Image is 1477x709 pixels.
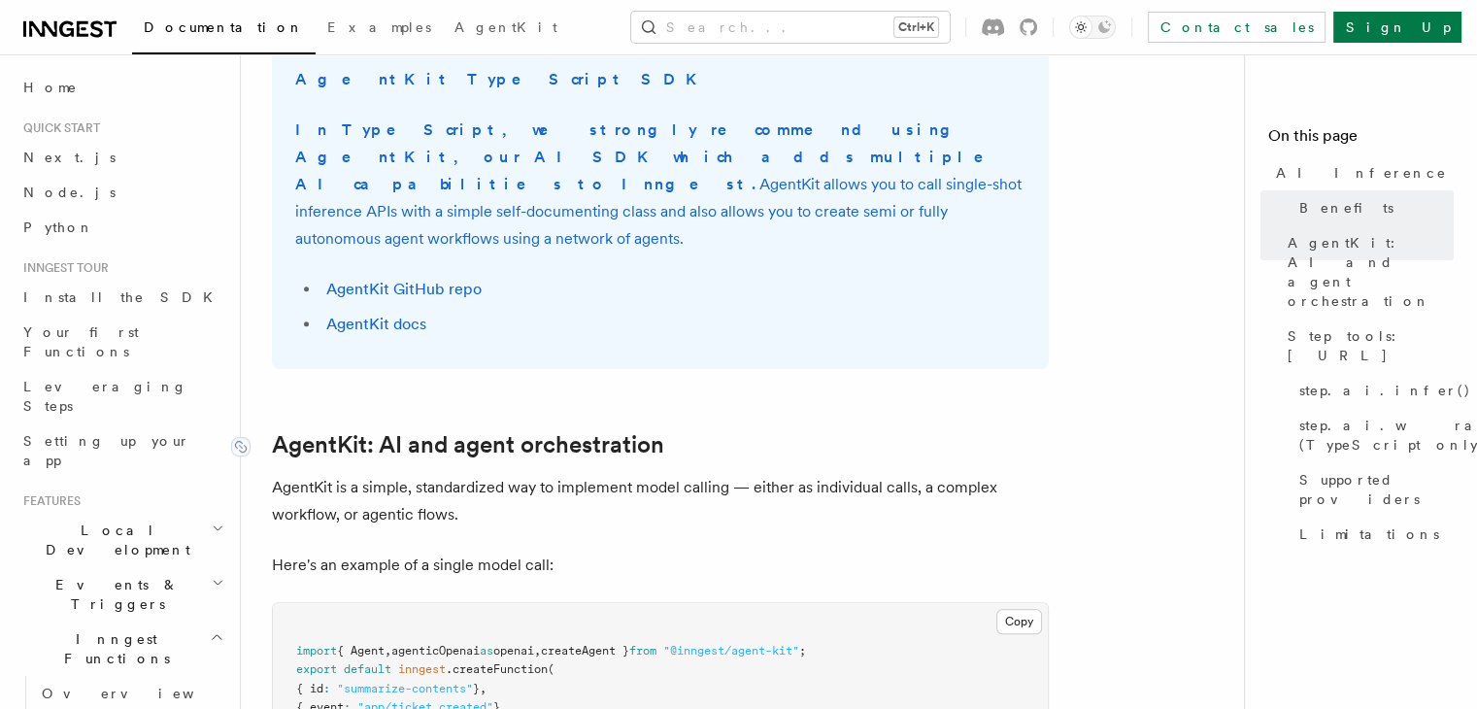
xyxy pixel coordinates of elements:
button: Local Development [16,513,228,567]
span: Install the SDK [23,289,224,305]
span: Overview [42,686,242,701]
span: Features [16,493,81,509]
span: "@inngest/agent-kit" [663,644,799,658]
button: Search...Ctrl+K [631,12,950,43]
p: AgentKit is a simple, standardized way to implement model calling — either as individual calls, a... [272,474,1049,528]
strong: In TypeScript, we strongly recommend using AgentKit, our AI SDK which adds multiple AI capabiliti... [295,120,1011,193]
strong: AgentKit TypeScript SDK [295,70,708,88]
a: step.ai.wrap() (TypeScript only) [1292,408,1454,462]
span: { Agent [337,644,385,658]
span: ( [548,662,554,676]
span: agenticOpenai [391,644,480,658]
span: inngest [398,662,446,676]
a: Next.js [16,140,228,175]
button: Copy [996,609,1042,634]
p: AgentKit allows you to call single-shot inference APIs with a simple self-documenting class and a... [295,117,1025,253]
span: export [296,662,337,676]
a: Supported providers [1292,462,1454,517]
a: AgentKit: AI and agent orchestration [272,431,664,458]
span: step.ai.infer() [1299,381,1471,400]
p: Here's an example of a single model call: [272,552,1049,579]
span: openai [493,644,534,658]
a: Python [16,210,228,245]
span: Next.js [23,150,116,165]
button: Toggle dark mode [1069,16,1116,39]
a: Sign Up [1333,12,1461,43]
a: Benefits [1292,190,1454,225]
h4: On this page [1268,124,1454,155]
span: , [480,682,487,695]
span: Benefits [1299,198,1393,218]
a: Home [16,70,228,105]
span: Leveraging Steps [23,379,187,414]
span: AgentKit [454,19,557,35]
span: createAgent } [541,644,629,658]
kbd: Ctrl+K [894,17,938,37]
span: Local Development [16,521,212,559]
span: , [534,644,541,658]
span: { id [296,682,323,695]
span: .createFunction [446,662,548,676]
a: Examples [316,6,443,52]
span: Quick start [16,120,100,136]
span: default [344,662,391,676]
span: Supported providers [1299,470,1454,509]
span: "summarize-contents" [337,682,473,695]
span: Limitations [1299,524,1439,544]
span: AgentKit: AI and agent orchestration [1288,233,1454,311]
a: Leveraging Steps [16,369,228,423]
button: Inngest Functions [16,622,228,676]
span: Node.js [23,185,116,200]
span: Setting up your app [23,433,190,468]
a: Step tools: [URL] [1280,319,1454,373]
a: AgentKit [443,6,569,52]
a: Your first Functions [16,315,228,369]
span: Home [23,78,78,97]
a: AgentKit docs [326,315,426,333]
a: AgentKit: AI and agent orchestration [1280,225,1454,319]
span: ; [799,644,806,658]
span: } [473,682,480,695]
span: as [480,644,493,658]
a: Setting up your app [16,423,228,478]
button: Events & Triggers [16,567,228,622]
span: AI Inference [1276,163,1447,183]
span: , [385,644,391,658]
span: Inngest Functions [16,629,210,668]
span: : [323,682,330,695]
a: AgentKit GitHub repo [326,280,482,298]
span: from [629,644,656,658]
a: Install the SDK [16,280,228,315]
a: Documentation [132,6,316,54]
span: Events & Triggers [16,575,212,614]
a: Node.js [16,175,228,210]
a: step.ai.infer() [1292,373,1454,408]
span: Inngest tour [16,260,109,276]
a: AI Inference [1268,155,1454,190]
span: Your first Functions [23,324,139,359]
span: import [296,644,337,658]
span: Examples [327,19,431,35]
span: Python [23,219,94,235]
span: Step tools: [URL] [1288,326,1454,365]
a: Contact sales [1148,12,1326,43]
span: Documentation [144,19,304,35]
a: Limitations [1292,517,1454,552]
